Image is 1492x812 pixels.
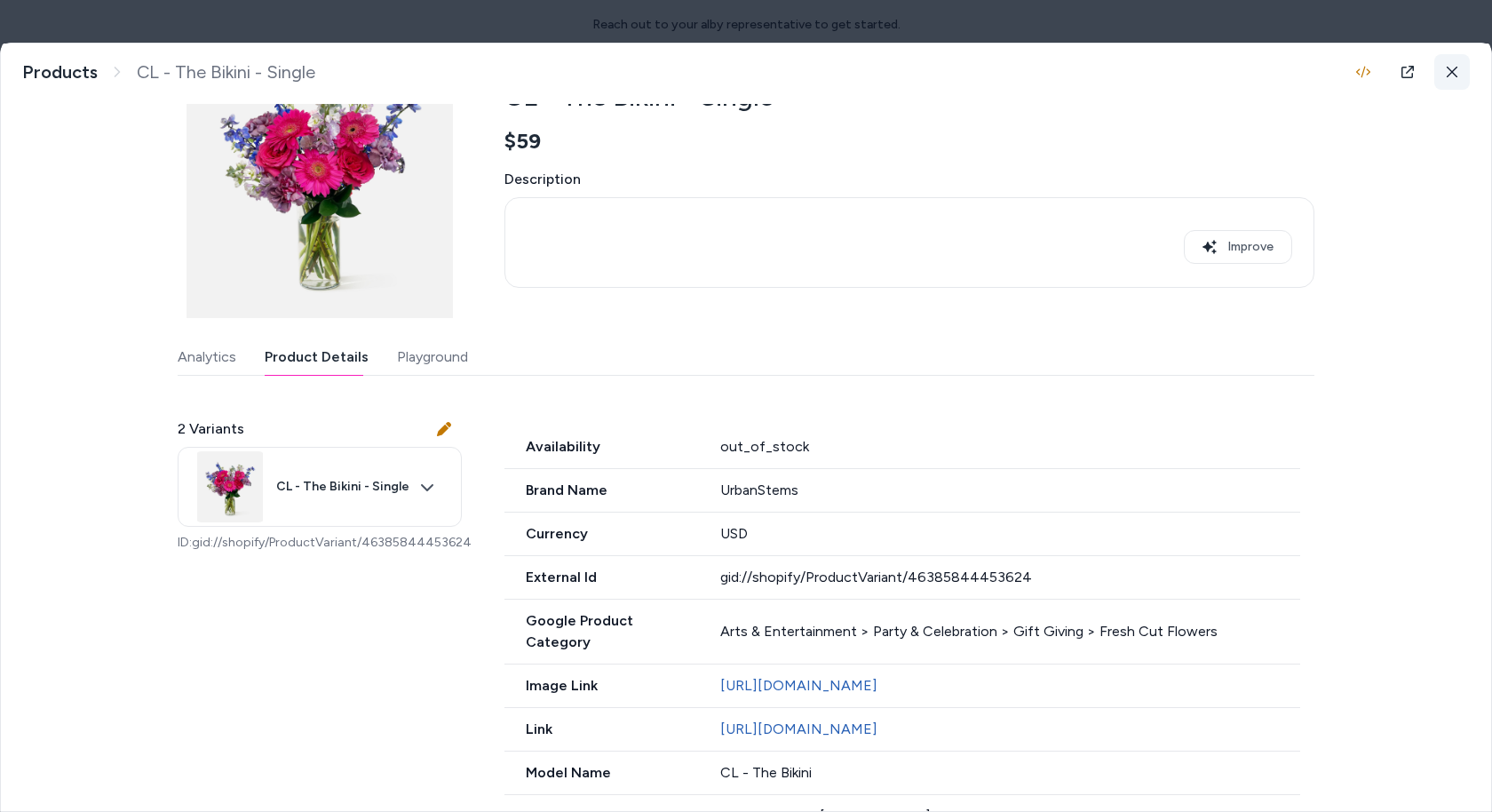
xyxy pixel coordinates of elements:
span: Currency [504,523,699,545]
img: Bikini_MainImage_PDP_1.jpg [178,34,462,318]
div: Arts & Entertainment > Party & Celebration > Gift Giving > Fresh Cut Flowers [720,621,1301,642]
a: Products [22,61,98,84]
a: [URL][DOMAIN_NAME] [720,720,877,737]
button: Improve [1184,230,1292,264]
span: 2 Variants [178,418,244,440]
img: Bikini_MainImage_PDP_1.jpg [194,451,266,522]
span: Availability [504,436,699,458]
div: gid://shopify/ProductVariant/46385844453624 [720,567,1301,588]
p: ID: gid://shopify/ProductVariant/46385844453624 [178,534,462,552]
span: Model Name [504,762,699,784]
span: $59 [504,128,541,155]
span: Brand Name [504,480,699,501]
div: out_of_stock [720,436,1301,458]
span: Image Link [504,675,699,697]
button: Analytics [178,339,236,375]
a: [URL][DOMAIN_NAME] [720,677,877,694]
div: UrbanStems [720,480,1301,501]
button: Product Details [265,339,369,375]
button: CL - The Bikini - Single [178,447,462,527]
div: CL - The Bikini [720,762,1301,784]
span: CL - The Bikini - Single [137,61,315,84]
nav: breadcrumb [22,61,315,84]
span: CL - The Bikini - Single [276,479,409,495]
span: Link [504,719,699,740]
span: Google Product Category [504,610,699,653]
button: Playground [397,339,468,375]
span: Description [504,169,1314,190]
span: External Id [504,567,699,588]
div: USD [720,523,1301,545]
